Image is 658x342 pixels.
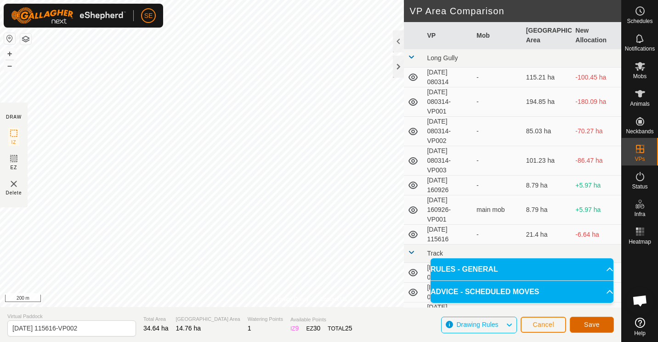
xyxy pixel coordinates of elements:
[4,48,15,59] button: +
[423,176,473,195] td: [DATE] 160926
[423,225,473,245] td: [DATE] 115616
[522,146,572,176] td: 101.23 ha
[143,325,169,332] span: 34.64 ha
[633,74,647,79] span: Mobs
[533,321,554,328] span: Cancel
[572,176,621,195] td: +5.97 ha
[572,87,621,117] td: -180.09 ha
[476,308,519,317] div: -
[320,295,347,303] a: Contact Us
[522,176,572,195] td: 8.79 ha
[6,189,22,196] span: Delete
[473,22,522,49] th: Mob
[476,230,519,239] div: -
[290,316,352,324] span: Available Points
[345,325,352,332] span: 25
[572,225,621,245] td: -6.64 ha
[4,60,15,71] button: –
[248,315,283,323] span: Watering Points
[423,22,473,49] th: VP
[11,7,126,24] img: Gallagher Logo
[570,317,614,333] button: Save
[306,324,320,333] div: EZ
[476,205,519,215] div: main mob
[431,264,498,275] span: RULES - GENERAL
[632,184,647,189] span: Status
[572,146,621,176] td: -86.47 ha
[626,129,653,134] span: Neckbands
[476,181,519,190] div: -
[634,211,645,217] span: Infra
[431,281,613,303] p-accordion-header: ADVICE - SCHEDULED MOVES
[521,317,566,333] button: Cancel
[522,225,572,245] td: 21.4 ha
[629,239,651,245] span: Heatmap
[290,324,299,333] div: IZ
[431,286,539,297] span: ADVICE - SCHEDULED MOVES
[625,46,655,51] span: Notifications
[328,324,352,333] div: TOTAL
[572,68,621,87] td: -100.45 ha
[522,117,572,146] td: 85.03 ha
[630,101,650,107] span: Animals
[313,325,321,332] span: 30
[274,295,309,303] a: Privacy Policy
[522,68,572,87] td: 115.21 ha
[635,156,645,162] span: VPs
[20,34,31,45] button: Map Layers
[476,97,519,107] div: -
[456,321,498,328] span: Drawing Rules
[423,146,473,176] td: [DATE] 080314-VP003
[427,250,442,257] span: Track
[6,114,22,120] div: DRAW
[427,54,458,62] span: Long Gully
[634,331,646,336] span: Help
[626,287,654,314] div: Open chat
[572,195,621,225] td: +5.97 ha
[584,321,600,328] span: Save
[11,164,17,171] span: EZ
[476,126,519,136] div: -
[7,313,136,320] span: Virtual Paddock
[423,195,473,225] td: [DATE] 160926-VP001
[423,283,473,302] td: [DATE] 074644
[11,139,17,146] span: IZ
[8,178,19,189] img: VP
[522,87,572,117] td: 194.85 ha
[423,87,473,117] td: [DATE] 080314-VP001
[143,315,169,323] span: Total Area
[423,117,473,146] td: [DATE] 080314-VP002
[622,314,658,340] a: Help
[476,156,519,165] div: -
[431,258,613,280] p-accordion-header: RULES - GENERAL
[572,117,621,146] td: -70.27 ha
[248,325,251,332] span: 1
[409,6,621,17] h2: VP Area Comparison
[572,22,621,49] th: New Allocation
[176,325,201,332] span: 14.76 ha
[176,315,240,323] span: [GEOGRAPHIC_DATA] Area
[476,73,519,82] div: -
[423,302,473,322] td: [DATE] 074732
[627,18,652,24] span: Schedules
[522,22,572,49] th: [GEOGRAPHIC_DATA] Area
[144,11,153,21] span: SE
[295,325,299,332] span: 9
[423,263,473,283] td: [DATE] 073950
[423,68,473,87] td: [DATE] 080314
[4,33,15,44] button: Reset Map
[522,195,572,225] td: 8.79 ha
